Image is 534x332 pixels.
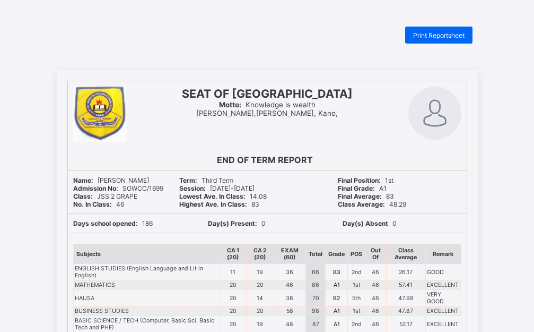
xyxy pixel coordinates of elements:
td: 1st [348,307,365,316]
span: JSS 2 GRAPE [73,192,137,200]
th: Total [306,244,326,264]
th: Class Average [386,244,425,264]
td: 36 [274,290,306,307]
span: 0 [208,219,266,227]
b: Day(s) Present: [208,219,257,227]
td: 98 [306,307,326,316]
b: Name: [73,176,93,184]
td: 36 [274,264,306,280]
th: Subjects [73,244,220,264]
th: EXAM (60) [274,244,306,264]
b: END OF TERM REPORT [217,155,313,165]
td: 20 [246,307,274,316]
td: 46 [365,264,387,280]
td: 26.17 [386,264,425,280]
b: Final Grade: [338,184,375,192]
th: Grade [326,244,348,264]
th: Remark [426,244,461,264]
span: 46 [73,200,124,208]
th: CA 2 (20) [246,244,274,264]
td: 58 [274,307,306,316]
td: 47.98 [386,290,425,307]
td: 47.87 [386,307,425,316]
span: [PERSON_NAME],[PERSON_NAME], Kano, [196,109,338,117]
span: 1st [338,176,393,184]
th: Out Of [365,244,387,264]
td: B2 [326,290,348,307]
td: A1 [326,280,348,290]
span: Knowledge is wealth [219,100,316,109]
td: 20 [220,307,246,316]
th: CA 1 (20) [220,244,246,264]
span: 83 [338,192,394,200]
b: Class: [73,192,93,200]
span: 14.08 [179,192,267,200]
td: 86 [306,280,326,290]
span: 83 [179,200,259,208]
td: 19 [246,264,274,280]
span: A1 [338,184,387,192]
td: BUSINESS STUDIES [73,307,220,316]
td: 2nd [348,264,365,280]
td: 20 [246,280,274,290]
td: 20 [220,290,246,307]
b: Final Average: [338,192,382,200]
td: B3 [326,264,348,280]
td: HAUSA [73,290,220,307]
span: 186 [73,219,153,227]
td: 57.41 [386,280,425,290]
td: A1 [326,307,348,316]
span: [PERSON_NAME] [73,176,149,184]
span: Third Term [179,176,233,184]
b: Highest Ave. In Class: [179,200,247,208]
td: 46 [365,307,387,316]
span: 48.29 [338,200,406,208]
td: 46 [365,290,387,307]
td: EXCELLENT [426,307,461,316]
b: No. In Class: [73,200,112,208]
td: 1st [348,280,365,290]
span: Print Reportsheet [413,31,465,39]
td: GOOD [426,264,461,280]
b: Session: [179,184,206,192]
td: 46 [274,280,306,290]
b: Admission No: [73,184,118,192]
span: SEAT OF [GEOGRAPHIC_DATA] [182,87,353,100]
td: ENGLISH STUDIES (English Language and Lit in English) [73,264,220,280]
td: 70 [306,290,326,307]
td: VERY GOOD [426,290,461,307]
b: Class Average: [338,200,385,208]
td: 5th [348,290,365,307]
b: Motto: [219,100,241,109]
b: Day(s) Absent [343,219,388,227]
td: 20 [220,280,246,290]
b: Final Position: [338,176,381,184]
td: 14 [246,290,274,307]
b: Days school opened: [73,219,138,227]
b: Term: [179,176,197,184]
th: POS [348,244,365,264]
span: [DATE]-[DATE] [179,184,255,192]
span: SOWCC/1699 [73,184,163,192]
td: 66 [306,264,326,280]
span: 0 [343,219,397,227]
td: EXCELLENT [426,280,461,290]
b: Lowest Ave. In Class: [179,192,246,200]
td: MATHEMATICS [73,280,220,290]
td: 11 [220,264,246,280]
td: 46 [365,280,387,290]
